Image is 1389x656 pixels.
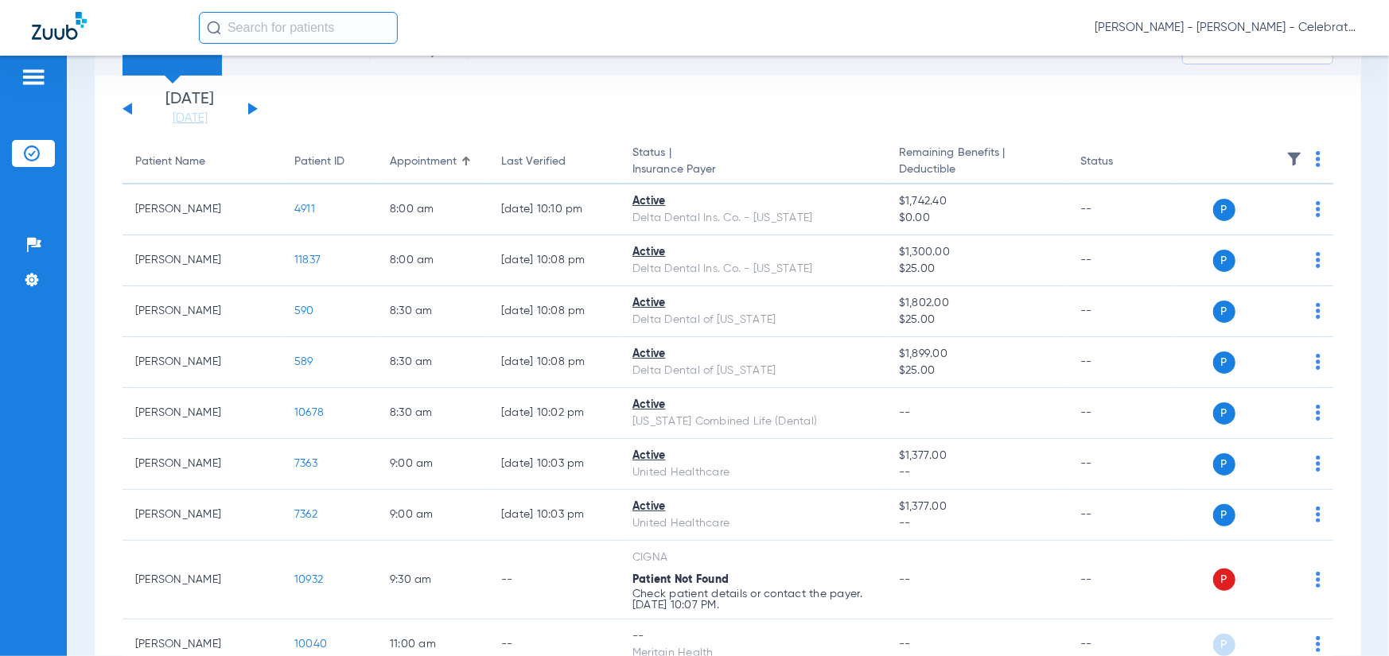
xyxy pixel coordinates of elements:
[488,337,620,388] td: [DATE] 10:08 PM
[632,499,873,515] div: Active
[899,210,1055,227] span: $0.00
[632,413,873,430] div: [US_STATE] Combined Life (Dental)
[135,153,269,170] div: Patient Name
[488,184,620,235] td: [DATE] 10:10 PM
[294,458,317,469] span: 7363
[390,153,476,170] div: Appointment
[1068,337,1175,388] td: --
[142,111,238,126] a: [DATE]
[632,515,873,532] div: United Healthcare
[632,448,873,464] div: Active
[294,407,324,418] span: 10678
[1068,439,1175,490] td: --
[1316,572,1321,588] img: group-dot-blue.svg
[632,261,873,278] div: Delta Dental Ins. Co. - [US_STATE]
[1309,580,1389,656] iframe: Chat Widget
[1316,405,1321,421] img: group-dot-blue.svg
[390,153,457,170] div: Appointment
[1213,504,1235,526] span: P
[377,490,488,541] td: 9:00 AM
[294,254,321,266] span: 11837
[632,549,873,566] div: CIGNA
[899,346,1055,363] span: $1,899.00
[1213,402,1235,425] span: P
[1316,354,1321,370] img: group-dot-blue.svg
[501,153,607,170] div: Last Verified
[1316,151,1321,167] img: group-dot-blue.svg
[377,541,488,619] td: 9:30 AM
[123,337,282,388] td: [PERSON_NAME]
[123,286,282,337] td: [PERSON_NAME]
[899,363,1055,379] span: $25.00
[1286,151,1302,167] img: filter.svg
[123,235,282,286] td: [PERSON_NAME]
[1068,388,1175,439] td: --
[199,12,398,44] input: Search for patients
[123,541,282,619] td: [PERSON_NAME]
[501,153,566,170] div: Last Verified
[632,628,873,645] div: --
[899,464,1055,481] span: --
[488,490,620,541] td: [DATE] 10:03 PM
[377,439,488,490] td: 9:00 AM
[1316,252,1321,268] img: group-dot-blue.svg
[1068,541,1175,619] td: --
[142,91,238,126] li: [DATE]
[32,12,87,40] img: Zuub Logo
[488,388,620,439] td: [DATE] 10:02 PM
[632,244,873,261] div: Active
[1213,250,1235,272] span: P
[1213,569,1235,591] span: P
[1213,634,1235,656] span: P
[1213,301,1235,323] span: P
[1213,453,1235,476] span: P
[899,295,1055,312] span: $1,802.00
[21,68,46,87] img: hamburger-icon
[899,639,911,650] span: --
[294,153,344,170] div: Patient ID
[620,140,886,184] th: Status |
[123,439,282,490] td: [PERSON_NAME]
[1316,507,1321,522] img: group-dot-blue.svg
[632,295,873,312] div: Active
[886,140,1068,184] th: Remaining Benefits |
[1068,184,1175,235] td: --
[123,490,282,541] td: [PERSON_NAME]
[294,574,323,585] span: 10932
[632,464,873,481] div: United Healthcare
[377,337,488,388] td: 8:30 AM
[294,305,314,316] span: 590
[123,184,282,235] td: [PERSON_NAME]
[632,397,873,413] div: Active
[899,261,1055,278] span: $25.00
[294,509,317,520] span: 7362
[488,439,620,490] td: [DATE] 10:03 PM
[207,21,221,35] img: Search Icon
[899,448,1055,464] span: $1,377.00
[899,193,1055,210] span: $1,742.40
[377,286,488,337] td: 8:30 AM
[294,356,313,367] span: 589
[1316,456,1321,472] img: group-dot-blue.svg
[632,574,729,585] span: Patient Not Found
[488,286,620,337] td: [DATE] 10:08 PM
[1316,303,1321,319] img: group-dot-blue.svg
[632,312,873,328] div: Delta Dental of [US_STATE]
[1068,286,1175,337] td: --
[1068,235,1175,286] td: --
[1316,201,1321,217] img: group-dot-blue.svg
[294,204,315,215] span: 4911
[899,161,1055,178] span: Deductible
[1095,20,1357,36] span: [PERSON_NAME] - [PERSON_NAME] - Celebration Pediatric Dentistry
[1068,490,1175,541] td: --
[899,244,1055,261] span: $1,300.00
[899,499,1055,515] span: $1,377.00
[123,388,282,439] td: [PERSON_NAME]
[632,193,873,210] div: Active
[1213,351,1235,374] span: P
[632,346,873,363] div: Active
[899,312,1055,328] span: $25.00
[488,235,620,286] td: [DATE] 10:08 PM
[899,407,911,418] span: --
